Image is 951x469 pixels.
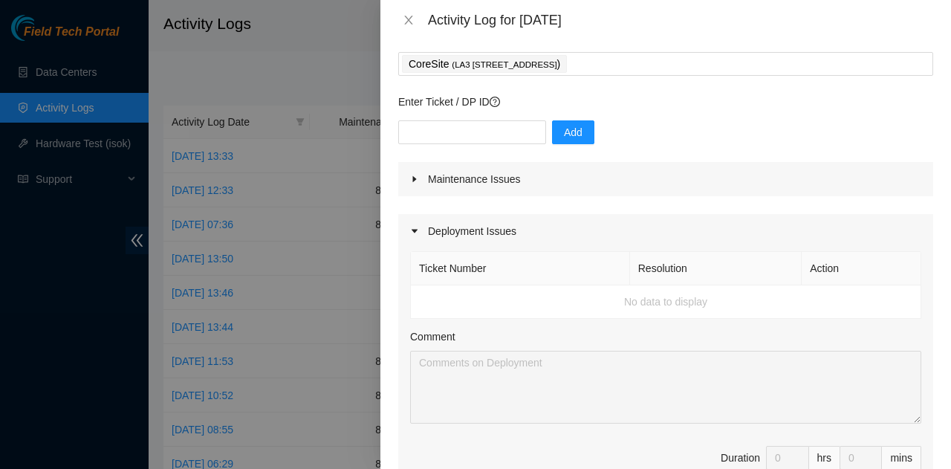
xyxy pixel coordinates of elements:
span: question-circle [490,97,500,107]
button: Close [398,13,419,28]
button: Add [552,120,594,144]
span: caret-right [410,175,419,184]
th: Resolution [630,252,802,285]
td: No data to display [411,285,921,319]
div: Activity Log for [DATE] [428,12,933,28]
p: Enter Ticket / DP ID [398,94,933,110]
span: Add [564,124,582,140]
div: Maintenance Issues [398,162,933,196]
th: Action [802,252,921,285]
span: ( LA3 [STREET_ADDRESS] [452,60,556,69]
span: caret-right [410,227,419,236]
textarea: Comment [410,351,921,424]
label: Comment [410,329,455,345]
div: Deployment Issues [398,214,933,248]
th: Ticket Number [411,252,630,285]
p: CoreSite ) [409,56,560,73]
div: Duration [721,450,760,466]
span: close [403,14,415,26]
